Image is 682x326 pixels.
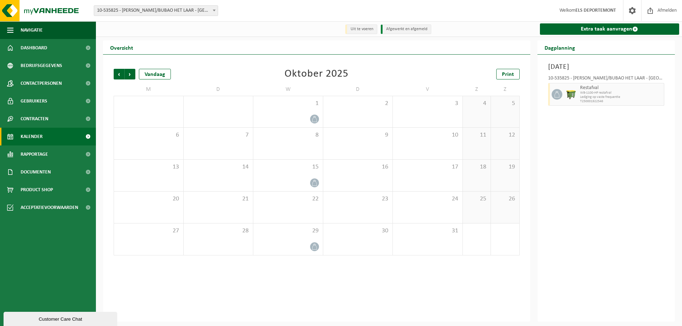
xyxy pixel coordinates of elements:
span: 12 [494,131,515,139]
span: 3 [396,100,459,107]
div: Vandaag [139,69,171,79]
span: Vorige [114,69,124,79]
td: D [184,83,254,96]
span: 14 [187,163,250,171]
span: 10-535825 - OSCAR ROMERO VZW/BUBAO HET LAAR - DENDERMONDE [94,6,218,16]
span: 4 [466,100,487,107]
span: Contactpersonen [21,74,62,92]
h2: Overzicht [103,40,140,54]
span: 31 [396,227,459,235]
li: Afgewerkt en afgemeld [381,24,431,34]
span: 10-535825 - OSCAR ROMERO VZW/BUBAO HET LAAR - DENDERMONDE [94,5,218,16]
span: Documenten [21,163,51,181]
span: 10 [396,131,459,139]
span: Rapportage [21,145,48,163]
strong: ELS DEPORTEMONT [575,8,616,13]
span: 21 [187,195,250,203]
span: 6 [118,131,180,139]
span: Print [502,72,514,77]
span: Navigatie [21,21,43,39]
span: 18 [466,163,487,171]
span: Restafval [580,85,662,91]
li: Uit te voeren [345,24,377,34]
span: 30 [327,227,389,235]
h3: [DATE] [548,62,665,72]
span: 7 [187,131,250,139]
span: 2 [327,100,389,107]
span: Bedrijfsgegevens [21,57,62,74]
iframe: chat widget [4,310,119,326]
span: 19 [494,163,515,171]
span: 13 [118,163,180,171]
span: Acceptatievoorwaarden [21,199,78,216]
span: 26 [494,195,515,203]
span: 25 [466,195,487,203]
span: 15 [257,163,319,171]
span: WB-1100-HP restafval [580,91,662,95]
span: 27 [118,227,180,235]
span: 23 [327,195,389,203]
span: Product Shop [21,181,53,199]
span: 16 [327,163,389,171]
span: Contracten [21,110,48,128]
span: Volgende [125,69,135,79]
span: 9 [327,131,389,139]
span: 8 [257,131,319,139]
span: T250001922546 [580,99,662,104]
a: Extra taak aanvragen [540,23,680,35]
span: 17 [396,163,459,171]
span: 5 [494,100,515,107]
span: 24 [396,195,459,203]
td: Z [491,83,519,96]
a: Print [496,69,520,79]
h2: Dagplanning [537,40,582,54]
span: 11 [466,131,487,139]
div: 10-535825 - [PERSON_NAME]/BUBAO HET LAAR - [GEOGRAPHIC_DATA] [548,76,665,83]
span: 28 [187,227,250,235]
span: Dashboard [21,39,47,57]
td: W [253,83,323,96]
span: 20 [118,195,180,203]
td: M [114,83,184,96]
div: Oktober 2025 [285,69,348,79]
span: 29 [257,227,319,235]
td: D [323,83,393,96]
td: Z [463,83,491,96]
span: Gebruikers [21,92,47,110]
img: WB-1100-HPE-GN-50 [566,89,577,100]
span: 22 [257,195,319,203]
span: 1 [257,100,319,107]
span: Kalender [21,128,43,145]
td: V [393,83,463,96]
span: Lediging op vaste frequentie [580,95,662,99]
